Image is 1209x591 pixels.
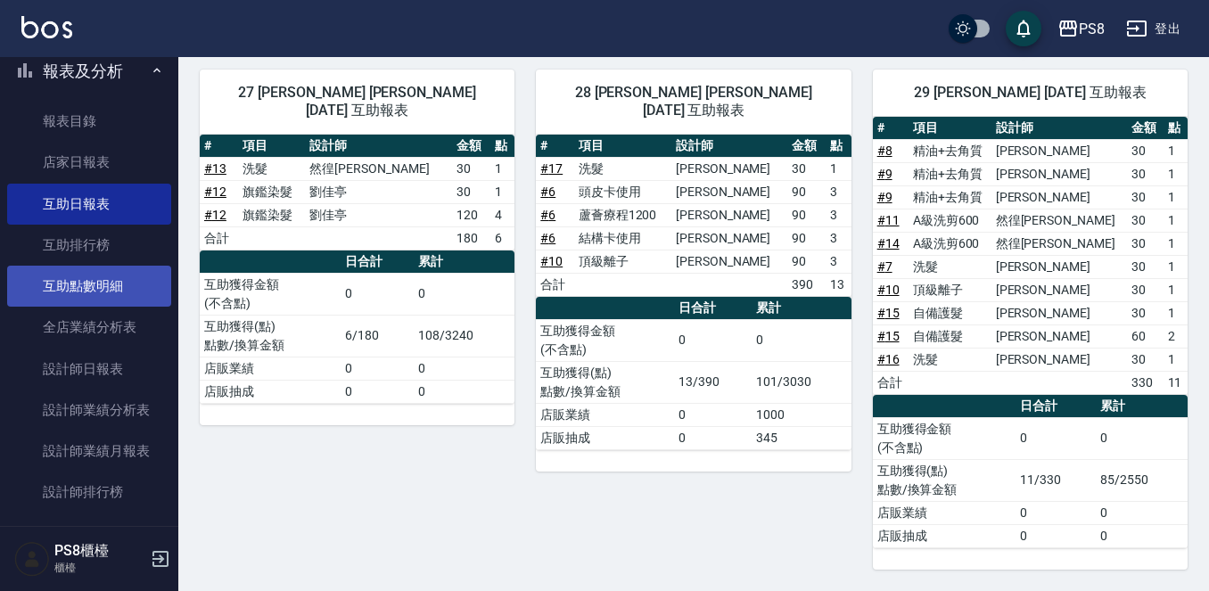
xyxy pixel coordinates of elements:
[1096,459,1188,501] td: 85/2550
[1016,395,1096,418] th: 日合計
[536,361,674,403] td: 互助獲得(點) 點數/換算金額
[7,266,171,307] a: 互助點數明細
[1016,524,1096,547] td: 0
[557,84,829,119] span: 28 [PERSON_NAME] [PERSON_NAME] [DATE] 互助報表
[1096,501,1188,524] td: 0
[7,390,171,431] a: 設計師業績分析表
[909,348,991,371] td: 洗髮
[873,524,1016,547] td: 店販抽成
[341,273,414,315] td: 0
[909,117,991,140] th: 項目
[671,157,787,180] td: [PERSON_NAME]
[909,139,991,162] td: 精油+去角質
[991,255,1128,278] td: [PERSON_NAME]
[877,167,892,181] a: #9
[1164,185,1188,209] td: 1
[909,255,991,278] td: 洗髮
[574,226,671,250] td: 結構卡使用
[536,319,674,361] td: 互助獲得金額 (不含點)
[752,403,851,426] td: 1000
[877,329,900,343] a: #15
[341,357,414,380] td: 0
[873,117,1188,395] table: a dense table
[877,283,900,297] a: #10
[452,180,490,203] td: 30
[536,273,573,296] td: 合計
[991,278,1128,301] td: [PERSON_NAME]
[1127,209,1163,232] td: 30
[787,203,825,226] td: 90
[221,84,493,119] span: 27 [PERSON_NAME] [PERSON_NAME][DATE] 互助報表
[54,560,145,576] p: 櫃檯
[752,297,851,320] th: 累計
[1127,185,1163,209] td: 30
[238,135,305,158] th: 項目
[1164,162,1188,185] td: 1
[200,226,238,250] td: 合計
[787,250,825,273] td: 90
[536,135,573,158] th: #
[826,180,851,203] td: 3
[1016,459,1096,501] td: 11/330
[1127,278,1163,301] td: 30
[787,226,825,250] td: 90
[574,250,671,273] td: 頂級離子
[991,185,1128,209] td: [PERSON_NAME]
[877,306,900,320] a: #15
[204,185,226,199] a: #12
[7,513,171,554] a: 每日收支明細
[452,135,490,158] th: 金額
[238,157,305,180] td: 洗髮
[1119,12,1188,45] button: 登出
[574,157,671,180] td: 洗髮
[873,395,1188,548] table: a dense table
[200,273,341,315] td: 互助獲得金額 (不含點)
[1164,324,1188,348] td: 2
[7,431,171,472] a: 設計師業績月報表
[1164,371,1188,394] td: 11
[341,250,414,274] th: 日合計
[21,16,72,38] img: Logo
[1050,11,1112,47] button: PS8
[877,144,892,158] a: #8
[536,403,674,426] td: 店販業績
[200,135,514,250] table: a dense table
[894,84,1166,102] span: 29 [PERSON_NAME] [DATE] 互助報表
[414,357,514,380] td: 0
[200,315,341,357] td: 互助獲得(點) 點數/換算金額
[787,135,825,158] th: 金額
[1096,395,1188,418] th: 累計
[909,232,991,255] td: A級洗剪600
[7,225,171,266] a: 互助排行榜
[1127,255,1163,278] td: 30
[909,324,991,348] td: 自備護髮
[991,301,1128,324] td: [PERSON_NAME]
[826,135,851,158] th: 點
[877,236,900,250] a: #14
[787,273,825,296] td: 390
[1096,524,1188,547] td: 0
[341,315,414,357] td: 6/180
[877,352,900,366] a: #16
[1127,348,1163,371] td: 30
[752,361,851,403] td: 101/3030
[1164,117,1188,140] th: 點
[540,208,555,222] a: #6
[826,226,851,250] td: 3
[877,190,892,204] a: #9
[14,541,50,577] img: Person
[873,117,909,140] th: #
[200,250,514,404] table: a dense table
[674,426,752,449] td: 0
[752,319,851,361] td: 0
[490,226,514,250] td: 6
[909,301,991,324] td: 自備護髮
[7,349,171,390] a: 設計師日報表
[909,209,991,232] td: A級洗剪600
[674,319,752,361] td: 0
[1016,417,1096,459] td: 0
[200,357,341,380] td: 店販業績
[909,185,991,209] td: 精油+去角質
[540,231,555,245] a: #6
[909,278,991,301] td: 頂級離子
